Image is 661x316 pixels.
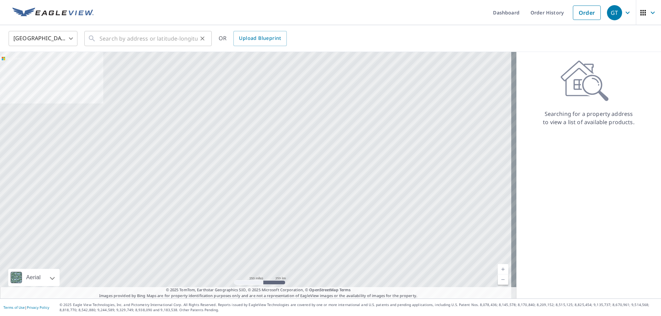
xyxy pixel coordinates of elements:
a: Terms [339,287,351,292]
p: Searching for a property address to view a list of available products. [543,110,635,126]
a: Upload Blueprint [233,31,286,46]
a: Privacy Policy [27,305,49,310]
img: EV Logo [12,8,94,18]
div: OR [219,31,287,46]
a: Current Level 5, Zoom Out [498,274,508,285]
span: Upload Blueprint [239,34,281,43]
div: Aerial [8,269,60,286]
button: Clear [198,34,207,43]
span: © 2025 TomTom, Earthstar Geographics SIO, © 2025 Microsoft Corporation, © [166,287,351,293]
div: Aerial [24,269,43,286]
a: Terms of Use [3,305,25,310]
a: OpenStreetMap [309,287,338,292]
a: Order [573,6,601,20]
div: [GEOGRAPHIC_DATA] [9,29,77,48]
a: Current Level 5, Zoom In [498,264,508,274]
input: Search by address or latitude-longitude [99,29,198,48]
div: GT [607,5,622,20]
p: | [3,305,49,309]
p: © 2025 Eagle View Technologies, Inc. and Pictometry International Corp. All Rights Reserved. Repo... [60,302,658,313]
